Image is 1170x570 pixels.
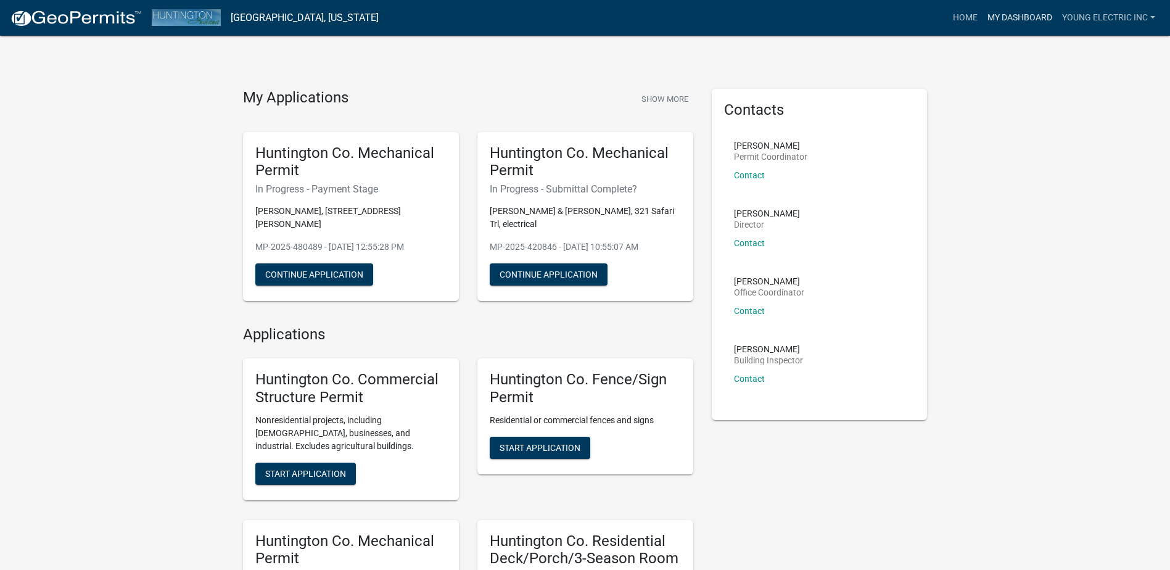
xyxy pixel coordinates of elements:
button: Continue Application [255,263,373,286]
p: Director [734,220,800,229]
p: [PERSON_NAME] [734,209,800,218]
p: [PERSON_NAME] [734,345,803,353]
p: Office Coordinator [734,288,804,297]
a: Contact [734,238,765,248]
h5: Contacts [724,101,915,119]
h5: Huntington Co. Commercial Structure Permit [255,371,447,407]
button: Start Application [490,437,590,459]
span: Start Application [500,442,580,452]
p: Building Inspector [734,356,803,365]
p: [PERSON_NAME] [734,141,807,150]
p: Permit Coordinator [734,152,807,161]
p: [PERSON_NAME] & [PERSON_NAME], 321 Safari Trl, electrical [490,205,681,231]
p: Nonresidential projects, including [DEMOGRAPHIC_DATA], businesses, and industrial. Excludes agric... [255,414,447,453]
button: Continue Application [490,263,608,286]
h6: In Progress - Submittal Complete? [490,183,681,195]
p: MP-2025-480489 - [DATE] 12:55:28 PM [255,241,447,254]
p: [PERSON_NAME] [734,277,804,286]
a: Home [948,6,983,30]
p: [PERSON_NAME], [STREET_ADDRESS][PERSON_NAME] [255,205,447,231]
button: Show More [636,89,693,109]
h5: Huntington Co. Mechanical Permit [490,144,681,180]
h4: Applications [243,326,693,344]
p: MP-2025-420846 - [DATE] 10:55:07 AM [490,241,681,254]
a: Contact [734,170,765,180]
span: Start Application [265,468,346,478]
button: Start Application [255,463,356,485]
h4: My Applications [243,89,348,107]
a: Contact [734,374,765,384]
a: Young electric inc [1057,6,1160,30]
a: My Dashboard [983,6,1057,30]
h6: In Progress - Payment Stage [255,183,447,195]
h5: Huntington Co. Fence/Sign Permit [490,371,681,407]
h5: Huntington Co. Mechanical Permit [255,144,447,180]
h5: Huntington Co. Mechanical Permit [255,532,447,568]
a: Contact [734,306,765,316]
p: Residential or commercial fences and signs [490,414,681,427]
img: Huntington County, Indiana [152,9,221,26]
a: [GEOGRAPHIC_DATA], [US_STATE] [231,7,379,28]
